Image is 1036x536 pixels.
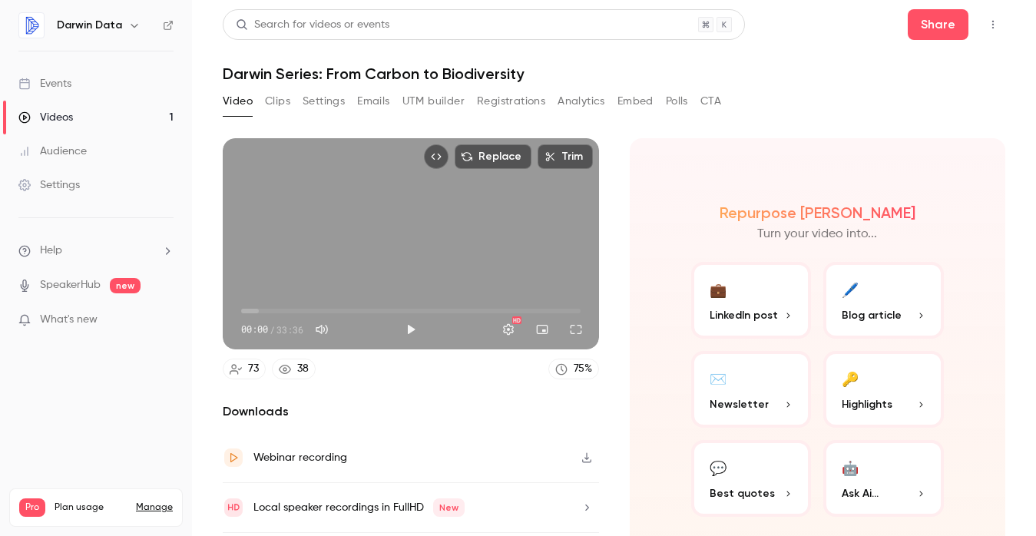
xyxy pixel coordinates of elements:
button: Replace [455,144,531,169]
button: Polls [666,89,688,114]
span: LinkedIn post [710,307,778,323]
button: Settings [493,314,524,345]
span: Blog article [842,307,902,323]
button: Emails [357,89,389,114]
div: Videos [18,110,73,125]
span: Best quotes [710,485,775,501]
h2: Repurpose [PERSON_NAME] [720,203,915,222]
button: Registrations [477,89,545,114]
button: Turn on miniplayer [527,314,558,345]
button: ✉️Newsletter [691,351,812,428]
h1: Darwin Series: From Carbon to Biodiversity [223,65,1005,83]
button: 🖊️Blog article [823,262,944,339]
div: Events [18,76,71,91]
div: 75 % [574,361,592,377]
h2: Downloads [223,402,599,421]
button: Mute [306,314,337,345]
button: Analytics [558,89,605,114]
span: / [270,323,275,336]
span: Help [40,243,62,259]
button: CTA [700,89,721,114]
p: Turn your video into... [757,225,877,243]
span: Highlights [842,396,892,412]
button: Clips [265,89,290,114]
a: 75% [548,359,599,379]
div: Audience [18,144,87,159]
button: Play [396,314,426,345]
div: Local speaker recordings in FullHD [253,498,465,517]
button: Full screen [561,314,591,345]
button: Share [908,9,968,40]
div: 🔑 [842,366,859,390]
button: 🤖Ask Ai... [823,440,944,517]
button: 🔑Highlights [823,351,944,428]
span: What's new [40,312,98,328]
a: SpeakerHub [40,277,101,293]
button: 💼LinkedIn post [691,262,812,339]
button: Trim [538,144,593,169]
div: Webinar recording [253,448,347,467]
h6: Darwin Data [57,18,122,33]
div: Settings [18,177,80,193]
iframe: Noticeable Trigger [155,313,174,327]
div: 🤖 [842,455,859,479]
button: Top Bar Actions [981,12,1005,37]
button: Settings [303,89,345,114]
a: 73 [223,359,266,379]
img: Darwin Data [19,13,44,38]
div: 73 [248,361,259,377]
span: new [110,278,141,293]
a: Manage [136,501,173,514]
div: Search for videos or events [236,17,389,33]
div: 💼 [710,277,727,301]
div: 38 [297,361,309,377]
button: Video [223,89,253,114]
button: Embed video [424,144,448,169]
span: Newsletter [710,396,769,412]
div: 00:00 [241,323,303,336]
span: 33:36 [276,323,303,336]
span: 00:00 [241,323,268,336]
span: Plan usage [55,501,127,514]
div: ✉️ [710,366,727,390]
span: New [433,498,465,517]
button: 💬Best quotes [691,440,812,517]
button: Embed [617,89,654,114]
span: Pro [19,498,45,517]
a: 38 [272,359,316,379]
span: Ask Ai... [842,485,879,501]
div: 🖊️ [842,277,859,301]
li: help-dropdown-opener [18,243,174,259]
button: UTM builder [402,89,465,114]
div: 💬 [710,455,727,479]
